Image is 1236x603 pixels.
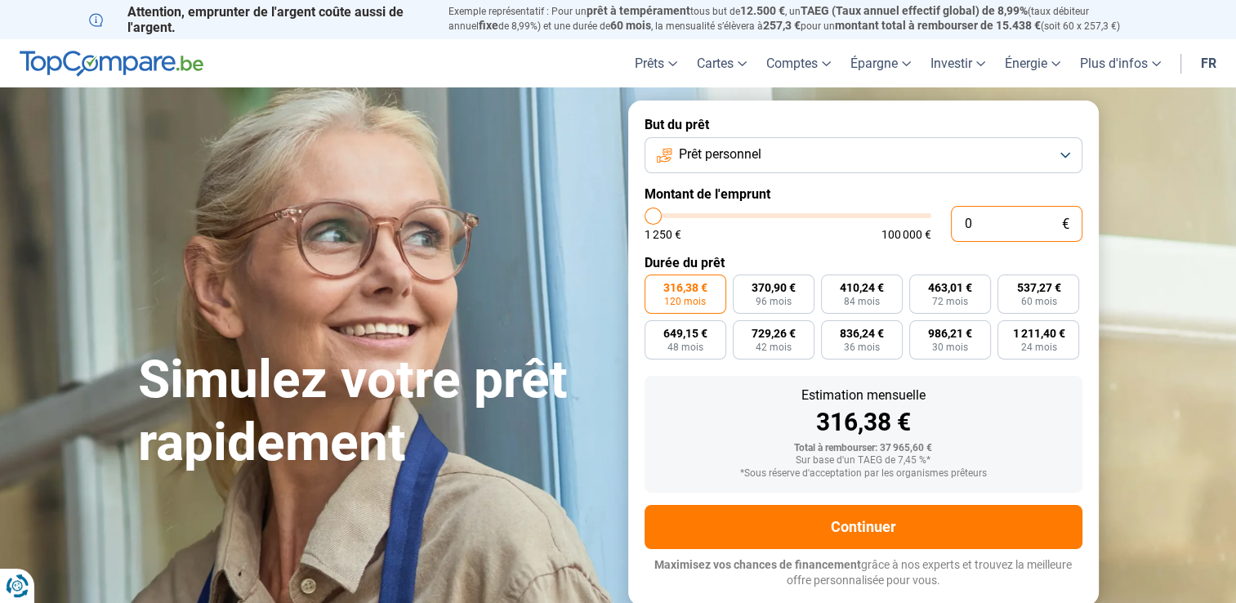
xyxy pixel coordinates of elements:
[587,4,690,17] span: prêt à tempérament
[1020,342,1056,352] span: 24 mois
[801,4,1028,17] span: TAEG (Taux annuel effectif global) de 8,99%
[995,39,1070,87] a: Énergie
[763,19,801,32] span: 257,3 €
[752,328,796,339] span: 729,26 €
[756,39,841,87] a: Comptes
[687,39,756,87] a: Cartes
[658,443,1069,454] div: Total à rembourser: 37 965,60 €
[645,505,1082,549] button: Continuer
[664,297,706,306] span: 120 mois
[658,468,1069,480] div: *Sous réserve d'acceptation par les organismes prêteurs
[479,19,498,32] span: fixe
[932,342,968,352] span: 30 mois
[1070,39,1171,87] a: Plus d'infos
[1012,328,1064,339] span: 1 211,40 €
[138,349,609,475] h1: Simulez votre prêt rapidement
[756,297,792,306] span: 96 mois
[752,282,796,293] span: 370,90 €
[844,297,880,306] span: 84 mois
[1020,297,1056,306] span: 60 mois
[667,342,703,352] span: 48 mois
[645,117,1082,132] label: But du prêt
[679,145,761,163] span: Prêt personnel
[844,342,880,352] span: 36 mois
[928,282,972,293] span: 463,01 €
[835,19,1041,32] span: montant total à rembourser de 15.438 €
[89,4,429,35] p: Attention, emprunter de l'argent coûte aussi de l'argent.
[841,39,921,87] a: Épargne
[740,4,785,17] span: 12.500 €
[840,282,884,293] span: 410,24 €
[645,186,1082,202] label: Montant de l'emprunt
[663,328,707,339] span: 649,15 €
[654,558,861,571] span: Maximisez vos chances de financement
[658,410,1069,435] div: 316,38 €
[645,229,681,240] span: 1 250 €
[658,389,1069,402] div: Estimation mensuelle
[921,39,995,87] a: Investir
[645,557,1082,589] p: grâce à nos experts et trouvez la meilleure offre personnalisée pour vous.
[658,455,1069,467] div: Sur base d'un TAEG de 7,45 %*
[663,282,707,293] span: 316,38 €
[840,328,884,339] span: 836,24 €
[448,4,1148,33] p: Exemple représentatif : Pour un tous but de , un (taux débiteur annuel de 8,99%) et une durée de ...
[1016,282,1060,293] span: 537,27 €
[932,297,968,306] span: 72 mois
[1191,39,1226,87] a: fr
[928,328,972,339] span: 986,21 €
[625,39,687,87] a: Prêts
[756,342,792,352] span: 42 mois
[610,19,651,32] span: 60 mois
[1062,217,1069,231] span: €
[645,255,1082,270] label: Durée du prêt
[645,137,1082,173] button: Prêt personnel
[20,51,203,77] img: TopCompare
[881,229,931,240] span: 100 000 €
